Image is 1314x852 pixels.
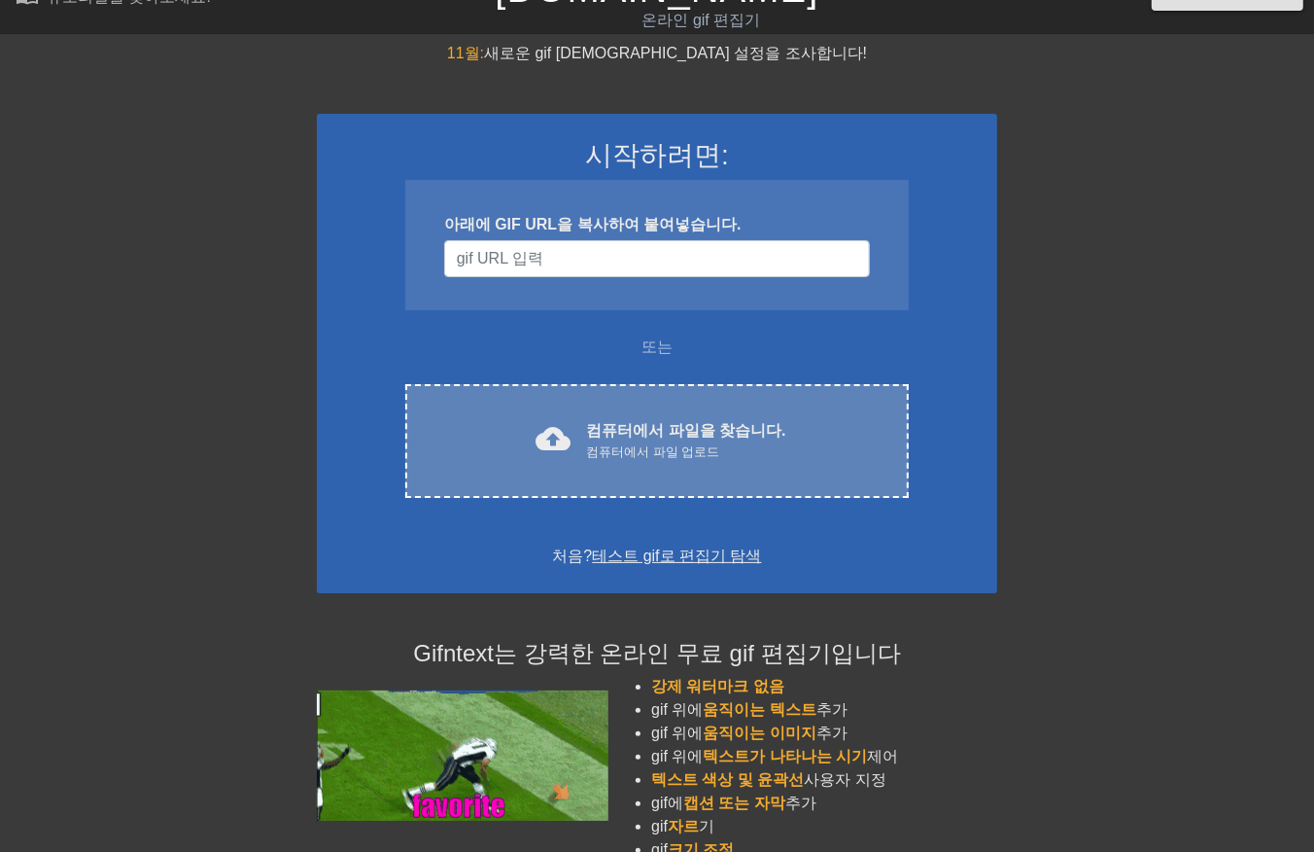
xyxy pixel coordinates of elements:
span: 캡션 또는 자막 [683,795,785,811]
img: football_small.gif [317,691,608,821]
h3: 시작하려면: [342,139,972,172]
span: 텍스트 색상 및 윤곽선 [651,771,804,788]
li: gif 기 [651,815,997,838]
div: 컴퓨터에서 파일 업로드 [586,443,785,462]
span: 움직이는 텍스트 [704,701,816,718]
span: 11월: [447,45,484,61]
span: 자르 [668,818,699,834]
div: 처음? [342,545,972,568]
li: 사용자 지정 [651,768,997,792]
span: 강제 워터마크 없음 [651,678,784,694]
span: 텍스트가 나타나는 시기 [704,748,868,764]
div: 온라인 gif 편집기 [448,9,955,32]
li: gif 위에 추가 [651,698,997,722]
span: 움직이는 이미지 [704,725,816,741]
a: 테스트 gif로 편집기 탐색 [592,548,761,564]
input: 사용자 이름 [444,240,870,277]
div: 새로운 gif [DEMOGRAPHIC_DATA] 설정을 조사합니다! [317,42,997,65]
div: 아래에 GIF URL을 복사하여 붙여넣습니다. [444,213,870,236]
li: gif 위에 제어 [651,745,997,768]
li: gif에 추가 [651,792,997,815]
h4: Gifntext는 강력한 온라인 무료 gif 편집기입니다 [317,640,997,668]
li: gif 위에 추가 [651,722,997,745]
div: 또는 [367,336,947,359]
font: 컴퓨터에서 파일을 찾습니다. [586,422,785,439]
span: cloud_upload [536,421,571,456]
